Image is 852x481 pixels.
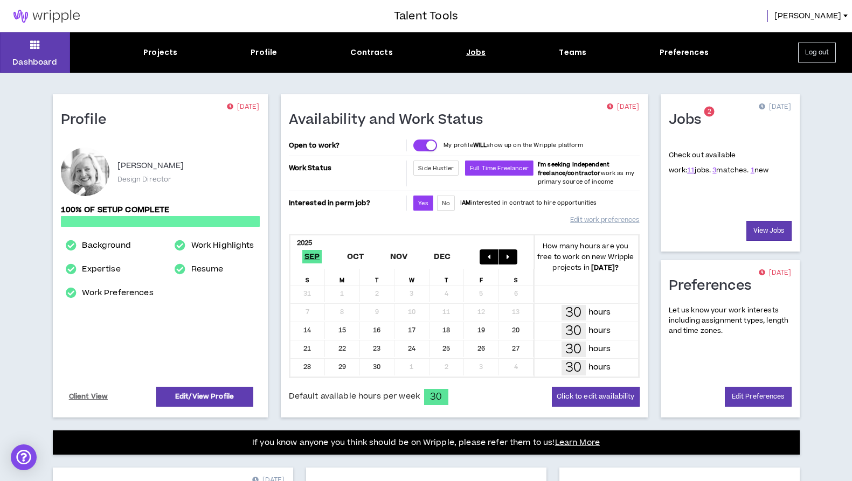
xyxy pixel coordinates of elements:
div: Teams [559,47,586,58]
b: I'm seeking independent freelance/contractor [538,161,609,177]
span: Side Hustler [418,164,454,172]
div: Becky E. [61,148,109,196]
a: Work Highlights [191,239,254,252]
span: Sep [302,250,322,263]
a: Edit/View Profile [156,387,253,407]
p: hours [588,306,611,318]
a: Expertise [82,263,120,276]
h3: Talent Tools [394,8,458,24]
span: Oct [345,250,366,263]
a: Work Preferences [82,287,153,299]
h1: Profile [61,111,115,129]
span: Yes [418,199,428,207]
div: Projects [143,47,177,58]
div: W [394,269,430,285]
p: If you know anyone you think should be on Wripple, please refer them to us! [252,436,600,449]
span: Default available hours per week [289,391,420,402]
p: How many hours are you free to work on new Wripple projects in [534,241,638,273]
a: 11 [687,165,695,175]
p: Work Status [289,161,405,176]
div: Contracts [350,47,392,58]
b: 2025 [297,238,313,248]
h1: Jobs [669,111,710,129]
span: jobs. [687,165,711,175]
p: [DATE] [227,102,259,113]
div: Open Intercom Messenger [11,444,37,470]
a: 1 [751,165,754,175]
a: Edit Preferences [725,387,792,407]
h1: Availability and Work Status [289,111,491,129]
div: Preferences [660,47,709,58]
p: Dashboard [12,57,57,68]
p: Let us know your work interests including assignment types, length and time zones. [669,305,792,337]
h1: Preferences [669,277,760,295]
strong: WILL [473,141,487,149]
button: Click to edit availability [552,387,639,407]
p: hours [588,325,611,337]
a: Resume [191,263,224,276]
span: Dec [432,250,453,263]
div: Profile [251,47,277,58]
div: T [360,269,395,285]
a: Edit work preferences [570,211,639,229]
p: [DATE] [759,268,791,278]
span: Nov [388,250,410,263]
p: I interested in contract to hire opportunities [460,199,597,207]
span: new [751,165,769,175]
span: No [442,199,450,207]
button: Log out [798,43,836,62]
div: T [430,269,465,285]
a: Learn More [555,437,600,448]
div: F [464,269,499,285]
a: Client View [67,387,110,406]
a: Background [82,239,130,252]
p: [DATE] [759,102,791,113]
span: work as my primary source of income [538,161,634,186]
p: Check out available work: [669,150,769,175]
p: [PERSON_NAME] [117,159,184,172]
p: Open to work? [289,141,405,150]
div: M [325,269,360,285]
p: hours [588,343,611,355]
p: My profile show up on the Wripple platform [444,141,583,150]
p: hours [588,361,611,373]
span: matches. [712,165,749,175]
strong: AM [462,199,470,207]
p: Interested in perm job? [289,196,405,211]
div: S [290,269,325,285]
b: [DATE] ? [591,263,619,273]
sup: 2 [704,107,715,117]
span: [PERSON_NAME] [774,10,841,22]
div: S [499,269,534,285]
div: Jobs [466,47,486,58]
a: 3 [712,165,716,175]
p: Design Director [117,175,172,184]
p: [DATE] [607,102,639,113]
p: 100% of setup complete [61,204,260,216]
span: 2 [708,107,711,116]
a: View Jobs [746,221,792,241]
